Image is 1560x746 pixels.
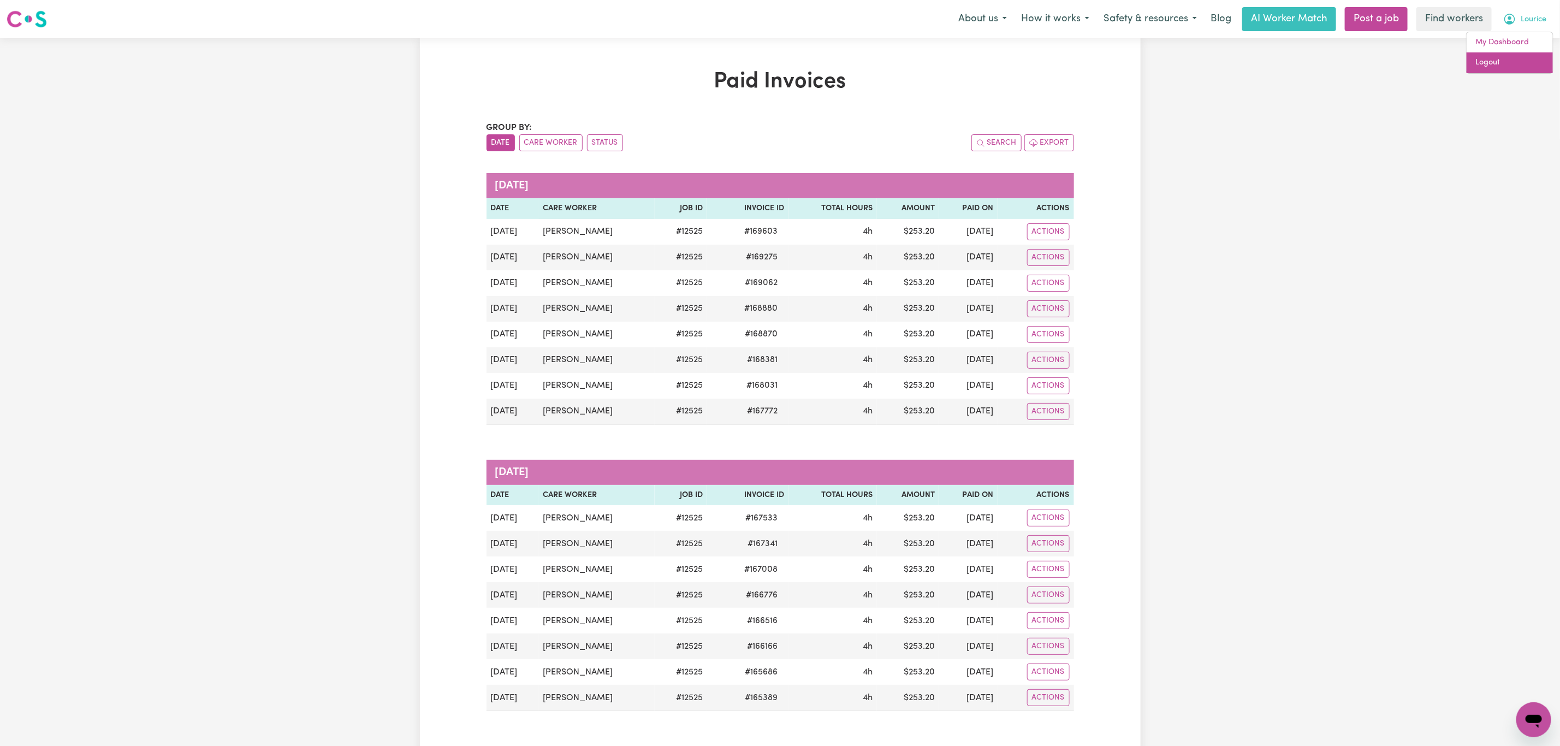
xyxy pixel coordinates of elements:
a: My Dashboard [1467,32,1553,53]
span: # 169275 [739,251,784,264]
td: $ 253.20 [877,633,939,659]
button: About us [951,8,1014,31]
a: Blog [1204,7,1238,31]
span: 4 hours [863,565,873,574]
span: 4 hours [863,381,873,390]
td: [PERSON_NAME] [538,347,655,373]
span: # 169062 [738,276,784,289]
button: sort invoices by date [487,134,515,151]
button: Actions [1027,403,1070,420]
th: Care Worker [538,485,655,506]
th: Actions [998,485,1074,506]
td: [DATE] [939,531,998,556]
td: [DATE] [487,659,539,685]
button: Actions [1027,587,1070,603]
td: [DATE] [487,531,539,556]
td: [PERSON_NAME] [538,219,655,245]
td: [DATE] [939,296,998,322]
td: [PERSON_NAME] [538,505,655,531]
span: # 165389 [738,691,784,704]
td: # 12525 [655,245,707,270]
button: Actions [1027,249,1070,266]
th: Job ID [655,485,707,506]
td: # 12525 [655,531,707,556]
span: 4 hours [863,304,873,313]
td: # 12525 [655,322,707,347]
caption: [DATE] [487,173,1074,198]
caption: [DATE] [487,460,1074,485]
span: # 169603 [738,225,784,238]
td: [PERSON_NAME] [538,245,655,270]
td: [DATE] [939,347,998,373]
td: [DATE] [487,505,539,531]
span: # 168870 [738,328,784,341]
span: 4 hours [863,227,873,236]
span: Group by: [487,123,532,132]
td: # 12525 [655,685,707,711]
td: [PERSON_NAME] [538,582,655,608]
td: $ 253.20 [877,659,939,685]
button: Export [1024,134,1074,151]
td: [DATE] [939,399,998,425]
th: Date [487,485,539,506]
span: 4 hours [863,330,873,339]
td: [DATE] [939,270,998,296]
span: # 167008 [738,563,784,576]
td: [DATE] [487,373,539,399]
td: [DATE] [487,219,539,245]
span: 4 hours [863,540,873,548]
td: $ 253.20 [877,270,939,296]
img: Careseekers logo [7,9,47,29]
span: 4 hours [863,356,873,364]
span: 4 hours [863,668,873,677]
span: Lourice [1521,14,1546,26]
span: # 166166 [740,640,784,653]
th: Invoice ID [707,198,788,219]
h1: Paid Invoices [487,69,1074,95]
th: Actions [998,198,1074,219]
td: # 12525 [655,399,707,425]
td: [DATE] [939,322,998,347]
span: # 166776 [739,589,784,602]
td: [DATE] [487,245,539,270]
td: [PERSON_NAME] [538,270,655,296]
td: [DATE] [939,556,998,582]
button: Actions [1027,300,1070,317]
span: # 167772 [740,405,784,418]
a: Careseekers logo [7,7,47,32]
td: [DATE] [487,582,539,608]
button: Actions [1027,561,1070,578]
td: # 12525 [655,373,707,399]
td: # 12525 [655,556,707,582]
span: 4 hours [863,514,873,523]
td: $ 253.20 [877,373,939,399]
span: 4 hours [863,407,873,416]
td: [PERSON_NAME] [538,399,655,425]
td: [DATE] [487,347,539,373]
iframe: Button to launch messaging window, conversation in progress [1516,702,1551,737]
td: $ 253.20 [877,347,939,373]
td: [PERSON_NAME] [538,556,655,582]
td: $ 253.20 [877,245,939,270]
span: # 168381 [740,353,784,366]
span: # 166516 [740,614,784,627]
td: [DATE] [487,633,539,659]
td: [DATE] [939,659,998,685]
button: sort invoices by paid status [587,134,623,151]
button: Actions [1027,377,1070,394]
button: Actions [1027,510,1070,526]
td: [PERSON_NAME] [538,608,655,633]
td: # 12525 [655,270,707,296]
span: 4 hours [863,617,873,625]
th: Date [487,198,539,219]
td: $ 253.20 [877,556,939,582]
button: Actions [1027,275,1070,292]
a: AI Worker Match [1242,7,1336,31]
span: 4 hours [863,642,873,651]
button: My Account [1496,8,1553,31]
td: [DATE] [487,399,539,425]
td: # 12525 [655,505,707,531]
td: [DATE] [939,685,998,711]
th: Total Hours [788,485,877,506]
span: 4 hours [863,279,873,287]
